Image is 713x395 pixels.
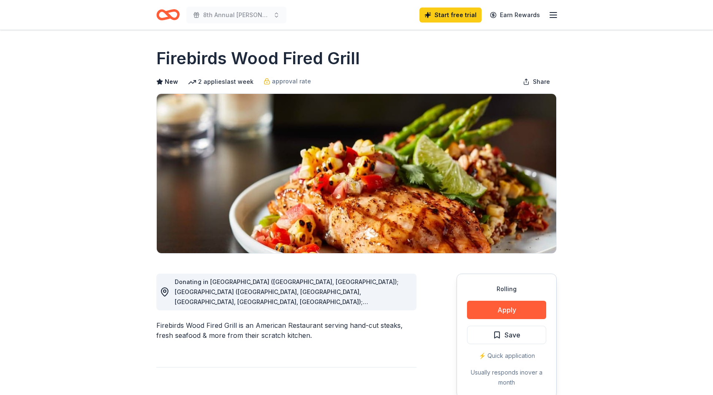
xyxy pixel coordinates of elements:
[533,77,550,87] span: Share
[467,301,546,319] button: Apply
[188,77,254,87] div: 2 applies last week
[203,10,270,20] span: 8th Annual [PERSON_NAME] Memorial Scholarship MINI Golf Tournament
[156,5,180,25] a: Home
[467,351,546,361] div: ⚡️ Quick application
[272,76,311,86] span: approval rate
[467,284,546,294] div: Rolling
[516,73,557,90] button: Share
[419,8,482,23] a: Start free trial
[157,94,556,253] img: Image for Firebirds Wood Fired Grill
[156,320,417,340] div: Firebirds Wood Fired Grill is an American Restaurant serving hand-cut steaks, fresh seafood & mor...
[505,330,520,340] span: Save
[165,77,178,87] span: New
[467,326,546,344] button: Save
[467,367,546,387] div: Usually responds in over a month
[485,8,545,23] a: Earn Rewards
[156,47,360,70] h1: Firebirds Wood Fired Grill
[186,7,286,23] button: 8th Annual [PERSON_NAME] Memorial Scholarship MINI Golf Tournament
[264,76,311,86] a: approval rate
